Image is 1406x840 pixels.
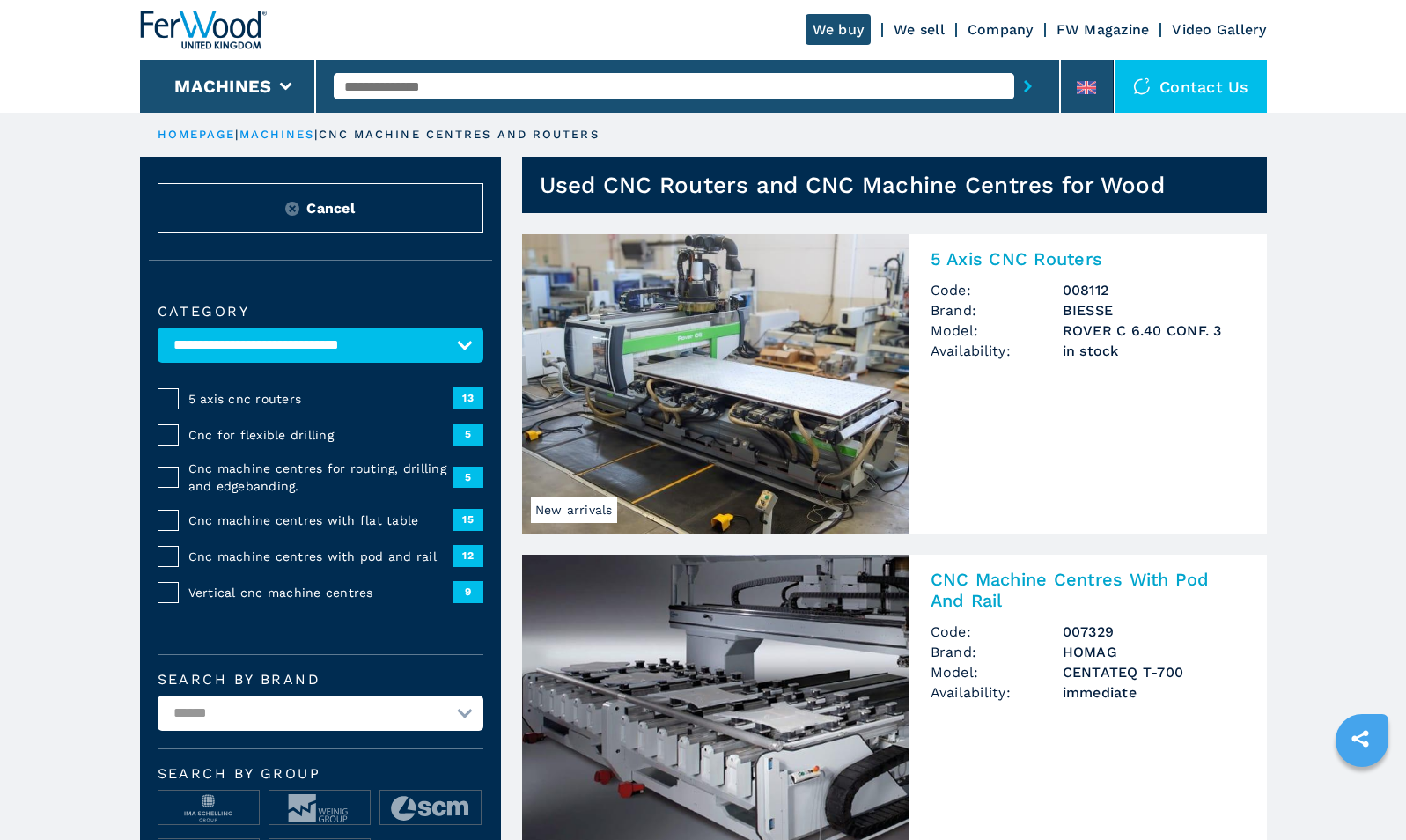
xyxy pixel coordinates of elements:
[174,76,271,97] button: Machines
[1063,341,1246,361] span: in stock
[894,21,945,38] a: We sell
[235,128,239,141] span: |
[453,509,483,530] span: 15
[453,581,483,602] span: 9
[188,426,453,444] span: Cnc for flexible drilling
[158,128,236,141] a: HOMEPAGE
[158,767,483,781] span: Search by group
[931,569,1246,611] h2: CNC Machine Centres With Pod And Rail
[453,467,483,488] span: 5
[188,548,453,565] span: Cnc machine centres with pod and rail
[1063,642,1246,662] h3: HOMAG
[1331,761,1393,827] iframe: Chat
[806,14,872,45] a: We buy
[1115,60,1267,113] div: Contact us
[1063,280,1246,300] h3: 008112
[188,584,453,601] span: Vertical cnc machine centres
[158,673,483,687] label: Search by brand
[968,21,1034,38] a: Company
[140,11,267,49] img: Ferwood
[1063,321,1246,341] h3: ROVER C 6.40 CONF. 3
[158,791,259,826] img: image
[453,545,483,566] span: 12
[931,642,1063,662] span: Brand:
[314,128,318,141] span: |
[285,202,299,216] img: Reset
[1063,300,1246,321] h3: BIESSE
[1133,77,1151,95] img: Contact us
[931,248,1246,269] h2: 5 Axis CNC Routers
[931,341,1063,361] span: Availability:
[931,682,1063,703] span: Availability:
[522,234,909,534] img: 5 Axis CNC Routers BIESSE ROVER C 6.40 CONF. 3
[1056,21,1150,38] a: FW Magazine
[1063,662,1246,682] h3: CENTATEQ T-700
[453,424,483,445] span: 5
[531,497,617,523] span: New arrivals
[1014,66,1042,107] button: submit-button
[1063,622,1246,642] h3: 007329
[540,171,1165,199] h1: Used CNC Routers and CNC Machine Centres for Wood
[380,791,481,826] img: image
[269,791,370,826] img: image
[453,387,483,409] span: 13
[931,622,1063,642] span: Code:
[319,127,600,143] p: cnc machine centres and routers
[931,280,1063,300] span: Code:
[1063,682,1246,703] span: immediate
[931,321,1063,341] span: Model:
[306,198,355,218] span: Cancel
[188,390,453,408] span: 5 axis cnc routers
[931,300,1063,321] span: Brand:
[188,460,453,495] span: Cnc machine centres for routing, drilling and edgebanding.
[1338,717,1382,761] a: sharethis
[188,512,453,529] span: Cnc machine centres with flat table
[158,183,483,233] button: ResetCancel
[239,128,315,141] a: machines
[931,662,1063,682] span: Model:
[1172,21,1266,38] a: Video Gallery
[522,234,1267,534] a: 5 Axis CNC Routers BIESSE ROVER C 6.40 CONF. 3New arrivals5 Axis CNC RoutersCode:008112Brand:BIES...
[158,305,483,319] label: Category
